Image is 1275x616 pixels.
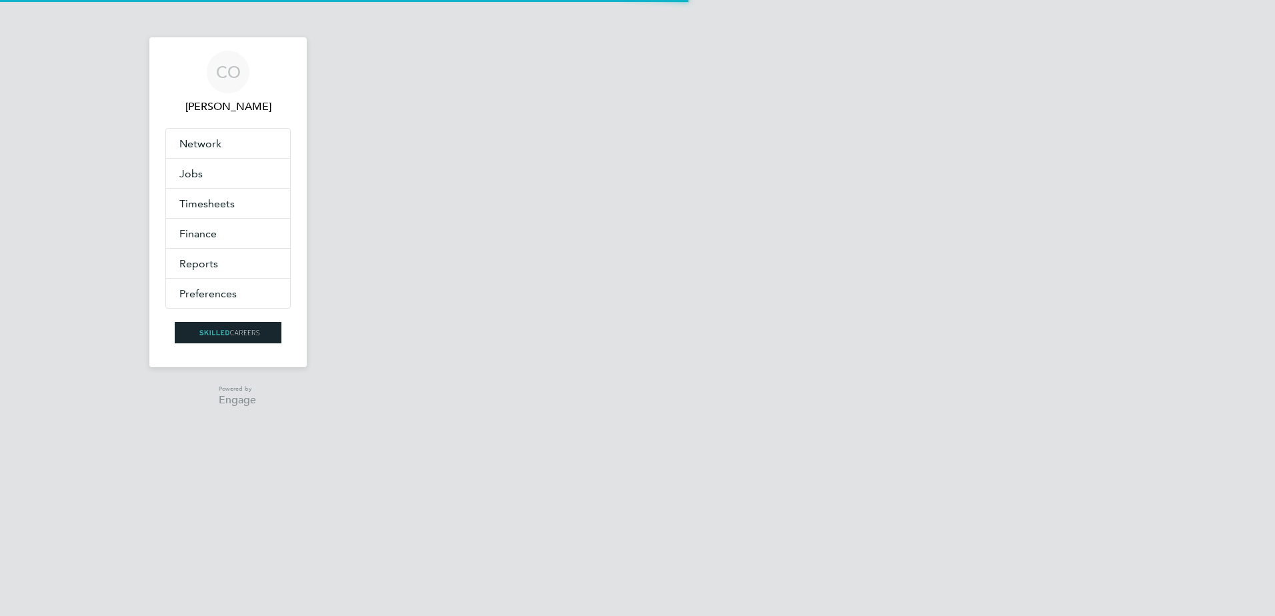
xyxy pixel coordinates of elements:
a: Go to home page [165,322,291,343]
span: Powered by [219,383,256,395]
span: Jobs [179,167,203,180]
a: CO[PERSON_NAME] [165,51,291,115]
a: Powered byEngage [200,383,257,405]
span: Reports [179,257,218,270]
button: Reports [166,249,290,278]
button: Network [166,129,290,158]
img: skilledcareers-logo-retina.png [175,322,281,343]
span: Finance [179,227,217,240]
span: Timesheets [179,197,235,210]
span: Preferences [179,287,237,300]
span: CO [216,63,241,81]
span: Craig O'Donovan [165,99,291,115]
button: Timesheets [166,189,290,218]
button: Preferences [166,279,290,308]
nav: Main navigation [149,37,307,367]
span: Network [179,137,221,150]
span: Engage [219,395,256,406]
button: Finance [166,219,290,248]
button: Jobs [166,159,290,188]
